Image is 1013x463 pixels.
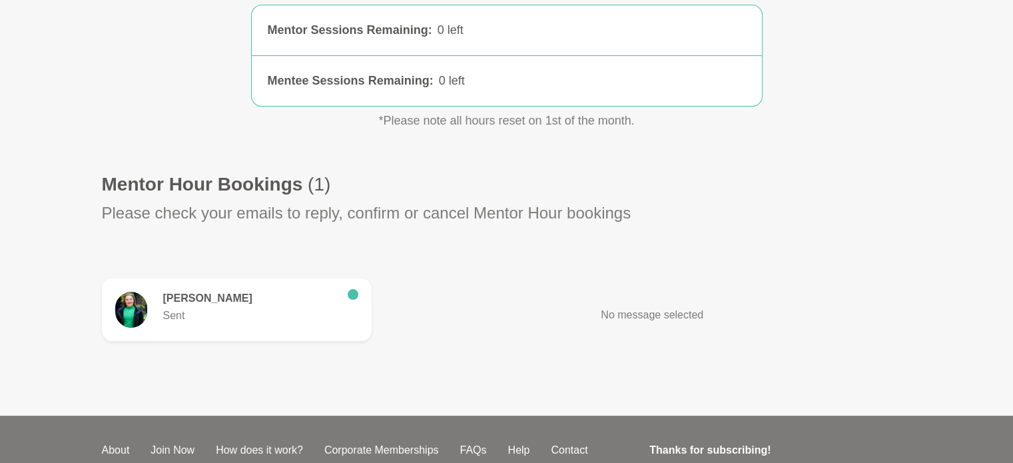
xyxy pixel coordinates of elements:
div: Mentor Sessions Remaining : [268,21,432,39]
a: Corporate Memberships [314,442,450,458]
p: Please check your emails to reply, confirm or cancel Mentor Hour bookings [102,201,631,225]
a: About [91,442,141,458]
a: Help [497,442,540,458]
a: FAQs [449,442,497,458]
div: 0 left [439,72,746,90]
h1: Mentor Hour Bookings [102,173,331,196]
a: Join Now [140,442,205,458]
p: *Please note all hours reset on 1st of the month. [187,112,827,130]
h6: [PERSON_NAME] [163,292,337,305]
div: Mentee Sessions Remaining : [268,72,434,90]
p: No message selected [601,307,703,323]
a: How does it work? [205,442,314,458]
p: Sent [163,308,337,324]
span: (1) [308,174,330,195]
a: Contact [540,442,598,458]
h4: Thanks for subscribing! [649,442,903,458]
div: 0 left [438,21,746,39]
